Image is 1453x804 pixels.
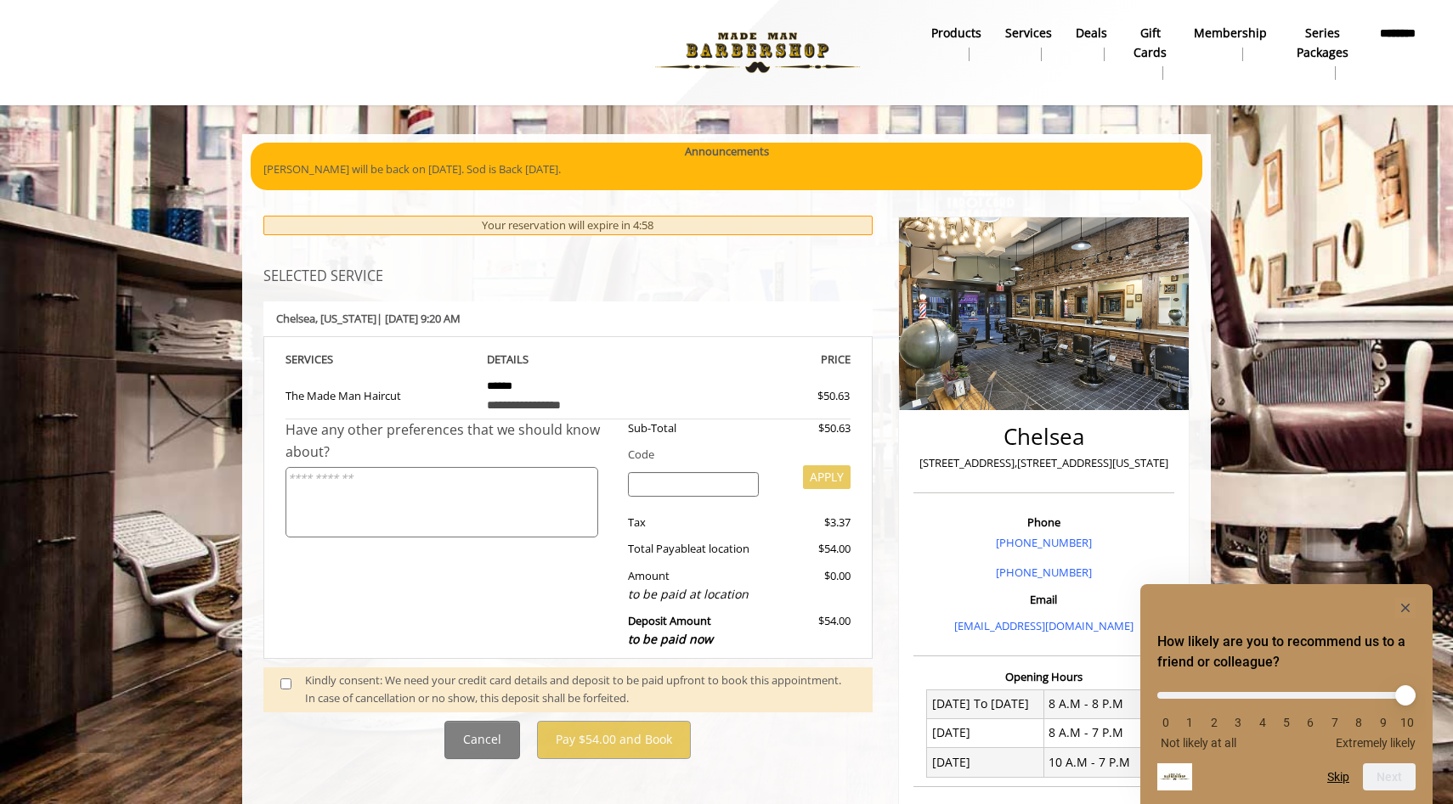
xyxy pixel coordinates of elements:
td: 8 A.M - 8 P.M [1043,689,1161,718]
b: products [931,24,981,42]
a: ServicesServices [993,21,1064,65]
th: DETAILS [474,350,663,369]
a: [PHONE_NUMBER] [996,535,1092,550]
td: [DATE] [927,748,1044,777]
a: [EMAIL_ADDRESS][DOMAIN_NAME] [954,618,1134,633]
li: 6 [1302,716,1319,729]
button: APPLY [803,465,851,489]
button: Hide survey [1395,598,1416,618]
li: 4 [1254,716,1271,729]
b: Membership [1194,24,1267,42]
b: Deposit Amount [628,613,713,647]
button: Skip [1327,770,1349,784]
span: Not likely at all [1161,736,1236,750]
li: 9 [1375,716,1392,729]
div: to be paid at location [628,585,760,604]
td: [DATE] [927,718,1044,747]
div: Kindly consent: We need your credit card details and deposit to be paid upfront to book this appo... [305,672,856,707]
img: Made Man Barbershop logo [641,6,874,99]
div: Tax [615,514,772,531]
th: PRICE [662,350,851,369]
div: Your reservation will expire in 4:58 [263,216,873,235]
th: SERVICE [286,350,474,369]
span: at location [696,541,749,556]
div: $54.00 [772,612,850,649]
b: Deals [1076,24,1107,42]
div: Have any other preferences that we should know about? [286,419,615,463]
li: 10 [1399,716,1416,729]
b: Services [1005,24,1052,42]
li: 1 [1181,716,1198,729]
div: How likely are you to recommend us to a friend or colleague? Select an option from 0 to 10, with ... [1157,679,1416,750]
div: $3.37 [772,514,850,531]
span: S [327,351,333,367]
b: Series packages [1291,24,1355,62]
div: Code [615,446,851,464]
button: Pay $54.00 and Book [537,721,691,759]
td: The Made Man Haircut [286,369,474,419]
p: [STREET_ADDRESS],[STREET_ADDRESS][US_STATE] [918,454,1170,472]
b: Announcements [685,143,769,160]
a: Series packagesSeries packages [1279,21,1367,84]
h2: How likely are you to recommend us to a friend or colleague? Select an option from 0 to 10, with ... [1157,632,1416,672]
a: MembershipMembership [1182,21,1279,65]
li: 5 [1278,716,1295,729]
td: [DATE] To [DATE] [927,689,1044,718]
span: to be paid now [628,631,713,647]
h2: Chelsea [918,424,1170,449]
div: $54.00 [772,540,850,558]
div: Sub-Total [615,419,772,437]
a: Productsproducts [919,21,993,65]
div: $0.00 [772,567,850,604]
td: 8 A.M - 7 P.M [1043,718,1161,747]
a: Gift cardsgift cards [1119,21,1182,84]
li: 0 [1157,716,1174,729]
div: $50.63 [772,419,850,437]
li: 3 [1230,716,1247,729]
h3: Phone [918,516,1170,528]
button: Cancel [444,721,520,759]
div: Total Payable [615,540,772,558]
span: Extremely likely [1336,736,1416,750]
b: Chelsea | [DATE] 9:20 AM [276,311,461,326]
h3: Email [918,593,1170,605]
div: How likely are you to recommend us to a friend or colleague? Select an option from 0 to 10, with ... [1157,598,1416,790]
div: $50.63 [756,387,850,405]
li: 7 [1326,716,1343,729]
h3: Opening Hours [913,671,1174,683]
p: [PERSON_NAME] will be back on [DATE]. Sod is Back [DATE]. [263,160,1190,178]
a: DealsDeals [1064,21,1119,65]
span: , [US_STATE] [315,311,376,326]
b: gift cards [1131,24,1170,62]
button: Next question [1363,763,1416,790]
h3: SELECTED SERVICE [263,269,873,284]
div: Amount [615,567,772,604]
li: 2 [1206,716,1223,729]
a: [PHONE_NUMBER] [996,565,1092,580]
li: 8 [1350,716,1367,729]
td: 10 A.M - 7 P.M [1043,748,1161,777]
